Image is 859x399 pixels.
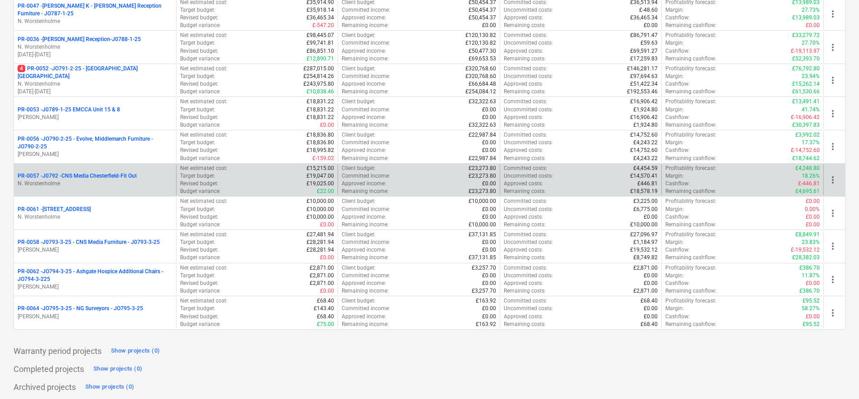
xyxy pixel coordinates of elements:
[342,213,386,221] p: Approved income :
[795,231,820,238] p: £8,849.91
[91,362,144,376] button: Show projects (0)
[665,22,716,29] p: Remaining cashflow :
[665,14,690,22] p: Cashflow :
[469,172,496,180] p: £23,273.80
[306,131,334,139] p: £18,836.80
[633,165,658,172] p: £4,454.59
[306,238,334,246] p: £28,281.94
[482,180,496,188] p: £0.00
[795,165,820,172] p: £4,248.80
[665,155,716,162] p: Remaining cashflow :
[320,254,334,261] p: £0.00
[665,246,690,254] p: Cashflow :
[180,131,228,139] p: Net estimated cost :
[465,88,496,96] p: £254,084.12
[469,47,496,55] p: £50,477.30
[791,114,820,121] p: £-16,906.42
[665,73,684,80] p: Margin :
[665,80,690,88] p: Cashflow :
[792,88,820,96] p: £61,530.66
[465,39,496,47] p: £120,130.82
[342,165,376,172] p: Client budget :
[504,65,547,73] p: Committed costs :
[18,238,160,246] p: PR-0058 - J0793-3-25 - CNS Media Furniture - J0793-3-25
[792,155,820,162] p: £18,744.62
[504,88,546,96] p: Remaining costs :
[306,213,334,221] p: £10,000.00
[665,172,684,180] p: Margin :
[504,47,543,55] p: Approved costs :
[180,55,221,63] p: Budget variance :
[180,206,215,213] p: Target budget :
[665,221,716,229] p: Remaining cashflow :
[85,382,134,392] div: Show projects (0)
[665,32,716,39] p: Profitability forecast :
[18,206,172,221] div: PR-0061 -[STREET_ADDRESS]N. Worstenholme
[18,305,143,312] p: PR-0064 - JO795-3-25 - NG Surveyors - JO795-3-25
[633,121,658,129] p: £1,924.80
[806,221,820,229] p: £0.00
[18,151,172,158] p: [PERSON_NAME]
[504,22,546,29] p: Remaining costs :
[306,55,334,63] p: £12,890.71
[665,213,690,221] p: Cashflow :
[342,65,376,73] p: Client budget :
[18,80,172,88] p: N. Worstenholme
[792,55,820,63] p: £52,393.70
[18,51,172,59] p: [DATE] - [DATE]
[18,213,172,221] p: N. Worstenholme
[312,22,334,29] p: £-547.20
[306,197,334,205] p: £10,000.00
[791,47,820,55] p: £-19,113.97
[633,155,658,162] p: £4,243.22
[802,106,820,114] p: 41.74%
[504,139,553,147] p: Uncommitted costs :
[180,106,215,114] p: Target budget :
[180,165,228,172] p: Net estimated cost :
[180,213,218,221] p: Revised budget :
[665,88,716,96] p: Remaining cashflow :
[827,208,838,219] span: more_vert
[630,147,658,154] p: £14,752.60
[504,188,546,195] p: Remaining costs :
[469,121,496,129] p: £32,322.63
[630,55,658,63] p: £17,259.83
[180,221,221,229] p: Budget variance :
[342,155,389,162] p: Remaining income :
[802,6,820,14] p: 27.73%
[791,246,820,254] p: £-19,532.12
[18,65,172,96] div: 4PR-0052 -JO791-2-25 - [GEOGRAPHIC_DATA] [GEOGRAPHIC_DATA]N. Worstenholme[DATE]-[DATE]
[630,246,658,254] p: £19,532.12
[18,2,172,25] div: PR-0047 -[PERSON_NAME] K - [PERSON_NAME] Reception Furniture - JO787-1-25N. Worstenholme
[180,197,228,205] p: Net estimated cost :
[665,139,684,147] p: Margin :
[18,36,141,43] p: PR-0036 - [PERSON_NAME] Reception-J0788-1-25
[18,206,91,213] p: PR-0061 - [STREET_ADDRESS]
[795,188,820,195] p: £4,695.61
[482,147,496,154] p: £0.00
[665,231,716,238] p: Profitability forecast :
[342,188,389,195] p: Remaining income :
[180,39,215,47] p: Target budget :
[342,32,376,39] p: Client budget :
[306,98,334,105] p: £18,831.22
[504,180,543,188] p: Approved costs :
[504,39,553,47] p: Uncommitted costs :
[180,231,228,238] p: Net estimated cost :
[482,139,496,147] p: £0.00
[827,174,838,185] span: more_vert
[342,197,376,205] p: Client budget :
[469,221,496,229] p: £10,000.00
[306,106,334,114] p: £18,831.22
[469,55,496,63] p: £69,653.53
[665,165,716,172] p: Profitability forecast :
[665,47,690,55] p: Cashflow :
[644,22,658,29] p: £0.00
[504,131,547,139] p: Committed costs :
[18,172,172,188] div: PR-0057 -J0792 -CNS Media Chesterfield-Fit OutN. Worstenholme
[306,231,334,238] p: £27,481.94
[306,172,334,180] p: £19,047.00
[482,213,496,221] p: £0.00
[827,42,838,53] span: more_vert
[792,121,820,129] p: £30,397.83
